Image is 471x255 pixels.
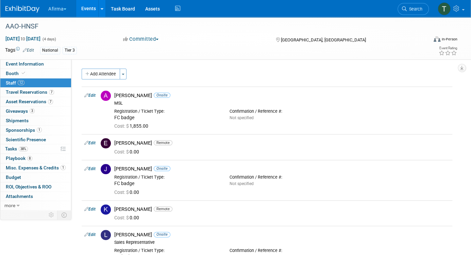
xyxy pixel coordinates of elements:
[84,166,96,171] a: Edit
[18,80,24,85] span: 12
[101,230,111,240] img: L.jpg
[23,48,34,53] a: Edit
[3,20,419,33] div: AAO-HNSF
[398,3,429,15] a: Search
[63,47,77,54] div: Tier 3
[48,99,53,104] span: 7
[40,47,60,54] div: National
[6,118,29,123] span: Shipments
[434,36,440,42] img: Format-Inperson.png
[0,78,71,88] a: Staff12
[82,69,120,79] button: Add Attendee
[114,189,142,195] span: 0.00
[114,123,130,129] span: Cost: $
[57,211,71,219] td: Toggle Event Tabs
[0,144,71,153] a: Tasks38%
[0,107,71,116] a: Giveaways3
[121,36,161,43] button: Committed
[101,138,111,148] img: E.jpg
[101,164,111,174] img: J.jpg
[6,99,53,104] span: Asset Reservations
[84,93,96,98] a: Edit
[6,194,33,199] span: Attachments
[114,181,219,187] div: FC badge
[114,149,130,154] span: Cost: $
[114,175,219,180] div: Registration / Ticket Type:
[0,182,71,192] a: ROI, Objectives & ROO
[230,175,335,180] div: Confirmation / Reference #:
[84,141,96,145] a: Edit
[0,69,71,78] a: Booth
[114,215,142,220] span: 0.00
[42,37,56,41] span: (4 days)
[154,166,170,171] span: Onsite
[281,37,366,42] span: [GEOGRAPHIC_DATA], [GEOGRAPHIC_DATA]
[61,165,66,170] span: 1
[46,211,57,219] td: Personalize Event Tab Strip
[114,206,450,213] div: [PERSON_NAME]
[154,93,170,98] span: Onsite
[230,181,254,186] span: Not specified
[6,175,21,180] span: Budget
[5,6,39,13] img: ExhibitDay
[114,232,450,238] div: [PERSON_NAME]
[114,140,450,146] div: [PERSON_NAME]
[4,203,15,208] span: more
[114,240,450,245] div: Sales Representative
[6,156,32,161] span: Playbook
[114,115,219,121] div: FC badge
[0,163,71,172] a: Misc. Expenses & Credits1
[0,192,71,201] a: Attachments
[438,2,451,15] img: Taylor Sebesta
[6,89,54,95] span: Travel Reservations
[154,206,172,212] span: Remote
[114,189,130,195] span: Cost: $
[114,166,450,172] div: [PERSON_NAME]
[0,97,71,106] a: Asset Reservations7
[6,127,42,133] span: Sponsorships
[0,59,71,69] a: Event Information
[114,149,142,154] span: 0.00
[5,146,28,151] span: Tasks
[230,115,254,120] span: Not specified
[230,248,335,253] div: Confirmation / Reference #:
[6,165,66,170] span: Misc. Expenses & Credits
[6,184,51,189] span: ROI, Objectives & ROO
[439,47,457,50] div: Event Rating
[154,140,172,145] span: Remote
[114,109,219,114] div: Registration / Ticket Type:
[5,47,34,54] td: Tags
[101,204,111,215] img: K.jpg
[6,108,35,114] span: Giveaways
[6,61,44,67] span: Event Information
[49,90,54,95] span: 7
[114,215,130,220] span: Cost: $
[0,116,71,125] a: Shipments
[6,137,46,142] span: Scientific Presence
[114,101,450,106] div: MSL
[5,36,41,42] span: [DATE] [DATE]
[154,232,170,237] span: Onsite
[84,232,96,237] a: Edit
[20,36,26,41] span: to
[0,201,71,210] a: more
[27,156,32,161] span: 8
[390,35,457,45] div: Event Format
[19,146,28,151] span: 38%
[30,108,35,113] span: 3
[0,135,71,144] a: Scientific Presence
[101,91,111,101] img: A.jpg
[6,71,27,76] span: Booth
[114,123,151,129] span: 1,855.00
[0,126,71,135] a: Sponsorships1
[114,92,450,99] div: [PERSON_NAME]
[441,37,457,42] div: In-Person
[6,80,24,86] span: Staff
[0,88,71,97] a: Travel Reservations7
[114,248,219,253] div: Registration / Ticket Type:
[0,173,71,182] a: Budget
[230,109,335,114] div: Confirmation / Reference #:
[407,6,422,12] span: Search
[0,154,71,163] a: Playbook8
[84,207,96,212] a: Edit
